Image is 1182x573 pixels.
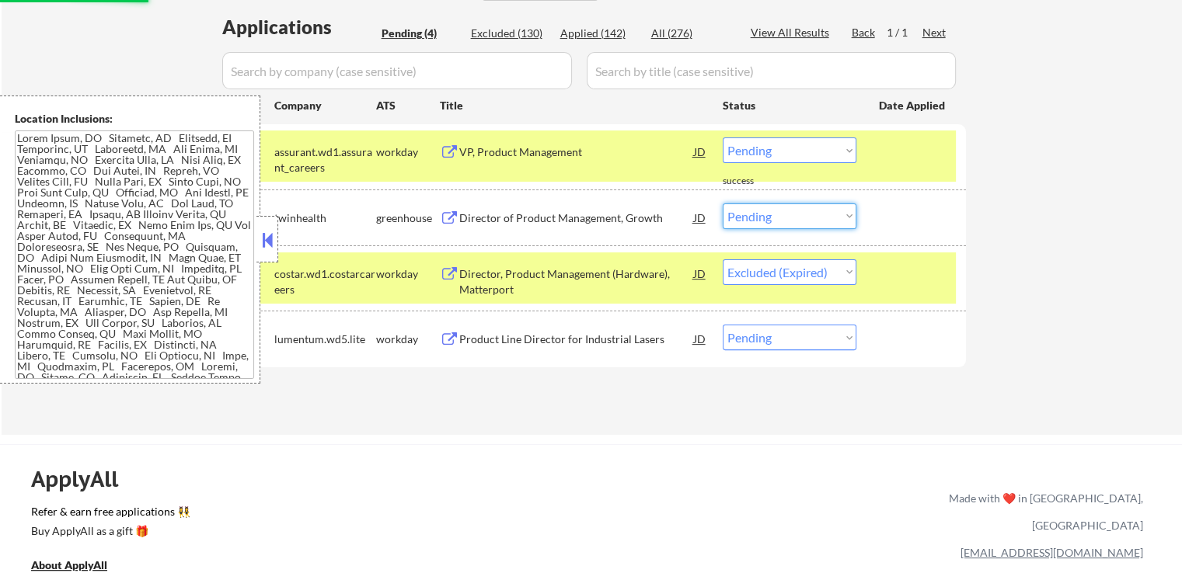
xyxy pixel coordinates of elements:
a: Buy ApplyAll as a gift 🎁 [31,523,187,542]
div: workday [376,332,440,347]
div: assurant.wd1.assurant_careers [274,144,376,175]
div: lumentum.wd5.lite [274,332,376,347]
a: [EMAIL_ADDRESS][DOMAIN_NAME] [961,546,1143,559]
div: ATS [376,98,440,113]
div: Applications [222,18,376,36]
div: Pending (4) [382,26,459,41]
div: Director of Product Management, Growth [459,210,694,226]
div: JD [692,259,708,287]
div: Status [723,91,856,119]
div: View All Results [751,25,834,40]
div: success [723,175,785,188]
div: workday [376,266,440,282]
div: Made with ❤️ in [GEOGRAPHIC_DATA], [GEOGRAPHIC_DATA] [943,484,1143,539]
u: About ApplyAll [31,558,107,571]
div: Next [922,25,947,40]
div: costar.wd1.costarcareers [274,266,376,297]
div: workday [376,144,440,160]
div: Buy ApplyAll as a gift 🎁 [31,526,187,537]
div: Applied (142) [560,26,638,41]
div: All (276) [651,26,729,41]
a: Refer & earn free applications 👯‍♀️ [31,506,624,523]
div: 1 / 1 [887,25,922,40]
div: VP, Product Management [459,144,694,160]
div: JD [692,203,708,231]
input: Search by title (case sensitive) [587,52,956,89]
div: JD [692,137,708,165]
div: Date Applied [879,98,947,113]
div: twinhealth [274,210,376,226]
div: Company [274,98,376,113]
div: Director, Product Management (Hardware), Matterport [459,266,694,297]
div: Location Inclusions: [15,111,254,127]
div: greenhouse [376,210,440,226]
div: JD [692,325,708,352]
input: Search by company (case sensitive) [222,52,572,89]
div: Back [852,25,877,40]
div: ApplyAll [31,466,136,492]
div: Excluded (130) [471,26,549,41]
div: Product Line Director for Industrial Lasers [459,332,694,347]
div: Title [440,98,708,113]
